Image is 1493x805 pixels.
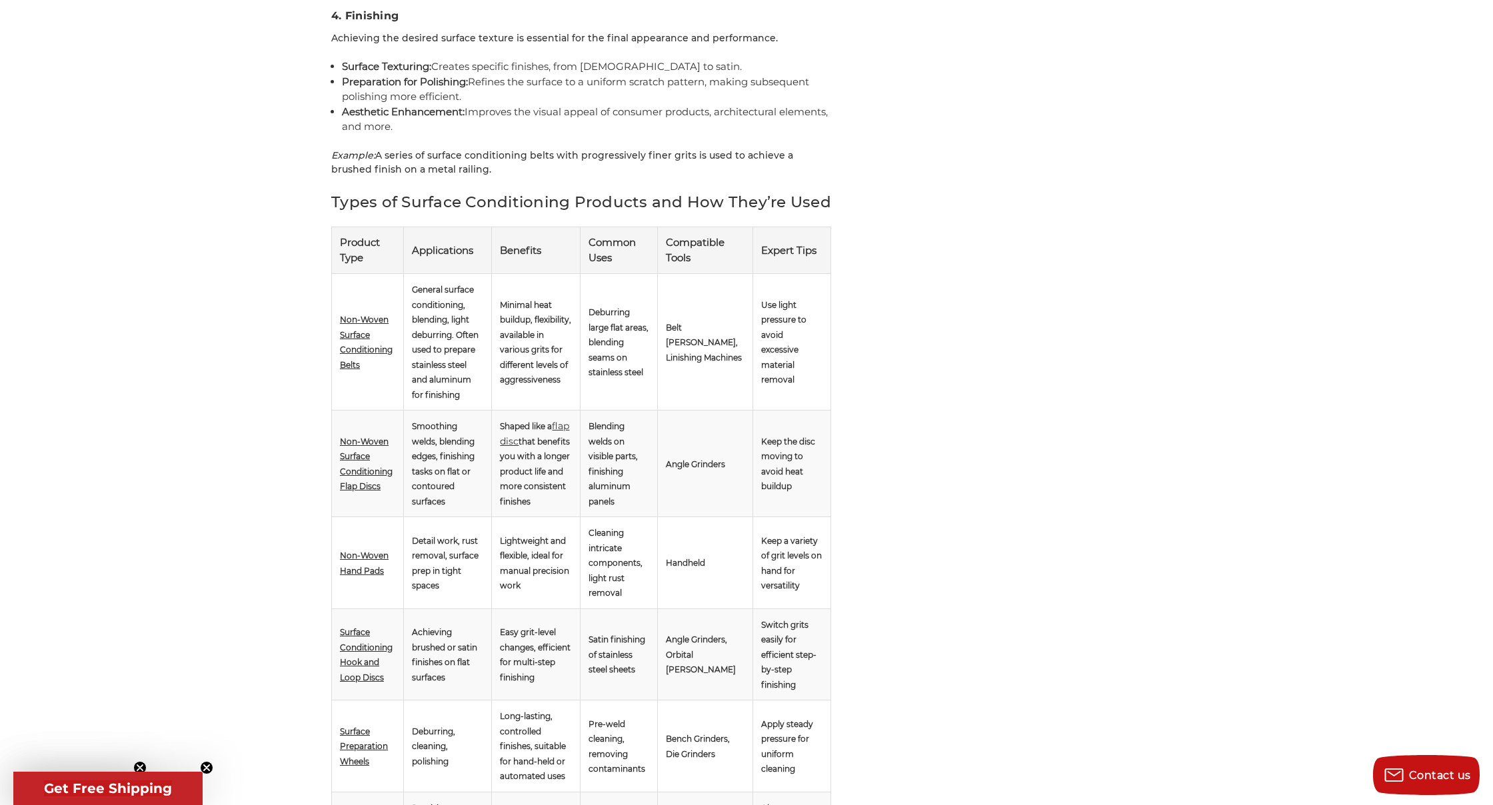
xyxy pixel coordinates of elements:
span: Blending welds on visible parts, finishing aluminum panels [589,421,638,506]
p: A series of surface conditioning belts with progressively finer grits is used to achieve a brushe... [331,149,831,177]
span: Non-Woven Surface Conditioning Belts [340,315,393,370]
a: flap disc [500,420,569,447]
h3: 4. Finishing [331,8,831,24]
li: Refines the surface to a uniform scratch pattern, making subsequent polishing more efficient. [342,75,831,105]
span: Non-Woven Hand Pads [340,550,389,576]
th: Applications [404,227,492,274]
div: Get Free ShippingClose teaser [13,772,203,805]
span: Contact us [1409,769,1471,782]
a: Non-Woven Surface Conditioning Belts [340,313,393,371]
th: Expert Tips [753,227,831,274]
th: Product Type [332,227,404,274]
th: Benefits [492,227,580,274]
span: Apply steady pressure for uniform cleaning [761,719,813,774]
a: Non-Woven Surface Conditioning Flap Discs [340,435,393,492]
span: Surface Conditioning Hook and Loop Discs [340,627,393,682]
a: Surface Conditioning Hook and Loop Discs [340,626,393,683]
span: Get Free Shipping [44,780,172,796]
span: Keep the disc moving to avoid heat buildup [761,436,815,492]
li: Creates specific finishes, from [DEMOGRAPHIC_DATA] to satin. [342,59,831,75]
strong: Preparation for Polishing: [342,75,468,88]
span: Lightweight and flexible, ideal for manual precision work [500,536,569,591]
span: Non-Woven Surface Conditioning Flap Discs [340,436,393,492]
span: Angle Grinders, Orbital [PERSON_NAME] [666,634,736,674]
span: General surface conditioning, blending, light deburring. Often used to prepare stainless steel an... [412,285,479,400]
span: Achieving brushed or satin finishes on flat surfaces [412,627,477,682]
span: Pre-weld cleaning, removing contaminants [589,719,645,774]
span: Handheld [666,558,705,568]
a: Non-Woven Hand Pads [340,549,389,576]
th: Common Uses [580,227,657,274]
h2: Types of Surface Conditioning Products and How They’re Used [331,191,831,214]
span: Long-lasting, controlled finishes, suitable for hand-held or automated uses [500,711,566,781]
span: Bench Grinders, Die Grinders [666,734,730,759]
span: Angle Grinders [666,459,725,469]
button: Contact us [1373,755,1480,795]
span: Easy grit-level changes, efficient for multi-step finishing [500,627,571,682]
span: Belt [PERSON_NAME], Linishing Machines [666,323,742,363]
span: Shaped like a that benefits you with a longer product life and more consistent finishes [500,421,570,506]
button: Close teaser [133,761,147,774]
li: Improves the visual appeal of consumer products, architectural elements, and more. [342,105,831,135]
span: Switch grits easily for efficient step-by-step finishing [761,620,816,690]
p: Achieving the desired surface texture is essential for the final appearance and performance. [331,31,831,45]
span: Deburring large flat areas, blending seams on stainless steel [589,307,649,377]
strong: Surface Texturing: [342,60,431,73]
span: Satin finishing of stainless steel sheets [589,634,645,674]
span: Minimal heat buildup, flexibility, available in various grits for different levels of aggressiveness [500,300,571,385]
span: Keep a variety of grit levels on hand for versatility [761,536,822,591]
span: Surface Preparation Wheels [340,726,388,766]
span: Cleaning intricate components, light rust removal [589,528,643,598]
em: Example: [331,149,375,161]
span: Use light pressure to avoid excessive material removal [761,300,806,385]
span: Deburring, cleaning, polishing [412,726,455,766]
button: Close teaser [200,761,213,774]
span: Detail work, rust removal, surface prep in tight spaces [412,536,479,591]
a: Surface Preparation Wheels [340,725,388,767]
strong: Aesthetic Enhancement: [342,105,465,118]
th: Compatible Tools [658,227,753,274]
span: Smoothing welds, blending edges, finishing tasks on flat or contoured surfaces [412,421,475,506]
